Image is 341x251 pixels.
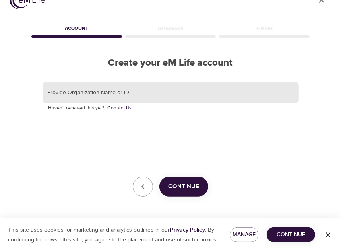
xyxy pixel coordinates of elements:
a: Contact Us [108,104,132,112]
p: Haven't received this yet? [48,104,293,112]
button: Continue [267,227,315,242]
span: Continue [273,230,309,240]
a: Privacy Policy [170,226,205,234]
button: Continue [159,177,208,197]
span: Continue [168,181,199,192]
button: Manage [230,227,258,242]
h2: Create your eM Life account [30,57,312,69]
span: Manage [236,230,252,240]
